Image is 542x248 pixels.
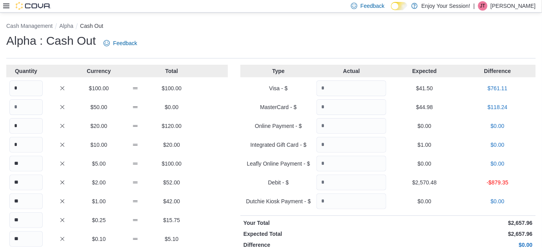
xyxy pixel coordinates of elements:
[391,10,391,11] span: Dark Mode
[100,35,140,51] a: Feedback
[463,160,533,168] p: $0.00
[389,84,459,92] p: $41.50
[155,179,188,186] p: $52.00
[9,175,43,190] input: Quantity
[6,23,53,29] button: Cash Management
[463,67,533,75] p: Difference
[82,67,116,75] p: Currency
[244,230,387,238] p: Expected Total
[82,197,116,205] p: $1.00
[316,67,386,75] p: Actual
[6,33,96,49] h1: Alpha : Cash Out
[389,122,459,130] p: $0.00
[113,39,137,47] span: Feedback
[155,160,188,168] p: $100.00
[9,212,43,228] input: Quantity
[389,219,533,227] p: $2,657.96
[244,197,313,205] p: Dutchie Kiosk Payment - $
[389,197,459,205] p: $0.00
[389,160,459,168] p: $0.00
[82,160,116,168] p: $5.00
[244,67,313,75] p: Type
[391,2,407,10] input: Dark Mode
[389,67,459,75] p: Expected
[9,118,43,134] input: Quantity
[244,122,313,130] p: Online Payment - $
[316,193,386,209] input: Quantity
[389,103,459,111] p: $44.98
[463,122,533,130] p: $0.00
[463,141,533,149] p: $0.00
[244,103,313,111] p: MasterCard - $
[82,84,116,92] p: $100.00
[16,2,51,10] img: Cova
[9,137,43,153] input: Quantity
[82,103,116,111] p: $50.00
[360,2,384,10] span: Feedback
[80,23,103,29] button: Cash Out
[9,156,43,171] input: Quantity
[9,99,43,115] input: Quantity
[473,1,475,11] p: |
[82,141,116,149] p: $10.00
[316,156,386,171] input: Quantity
[316,175,386,190] input: Quantity
[316,80,386,96] input: Quantity
[155,197,188,205] p: $42.00
[155,103,188,111] p: $0.00
[389,179,459,186] p: $2,570.48
[82,122,116,130] p: $20.00
[244,84,313,92] p: Visa - $
[316,99,386,115] input: Quantity
[463,197,533,205] p: $0.00
[244,219,387,227] p: Your Total
[155,84,188,92] p: $100.00
[463,179,533,186] p: -$879.35
[389,230,533,238] p: $2,657.96
[316,137,386,153] input: Quantity
[155,141,188,149] p: $20.00
[82,235,116,243] p: $0.10
[491,1,536,11] p: [PERSON_NAME]
[155,216,188,224] p: $15.75
[244,141,313,149] p: Integrated Gift Card - $
[389,141,459,149] p: $1.00
[316,118,386,134] input: Quantity
[9,80,43,96] input: Quantity
[155,235,188,243] p: $5.10
[9,67,43,75] p: Quantity
[463,103,533,111] p: $118.24
[463,84,533,92] p: $761.11
[155,67,188,75] p: Total
[59,23,73,29] button: Alpha
[82,179,116,186] p: $2.00
[480,1,485,11] span: JT
[244,160,313,168] p: Leafly Online Payment - $
[6,22,536,31] nav: An example of EuiBreadcrumbs
[9,231,43,247] input: Quantity
[82,216,116,224] p: $0.25
[478,1,487,11] div: Jesse Telfer
[9,193,43,209] input: Quantity
[422,1,471,11] p: Enjoy Your Session!
[244,179,313,186] p: Debit - $
[155,122,188,130] p: $120.00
